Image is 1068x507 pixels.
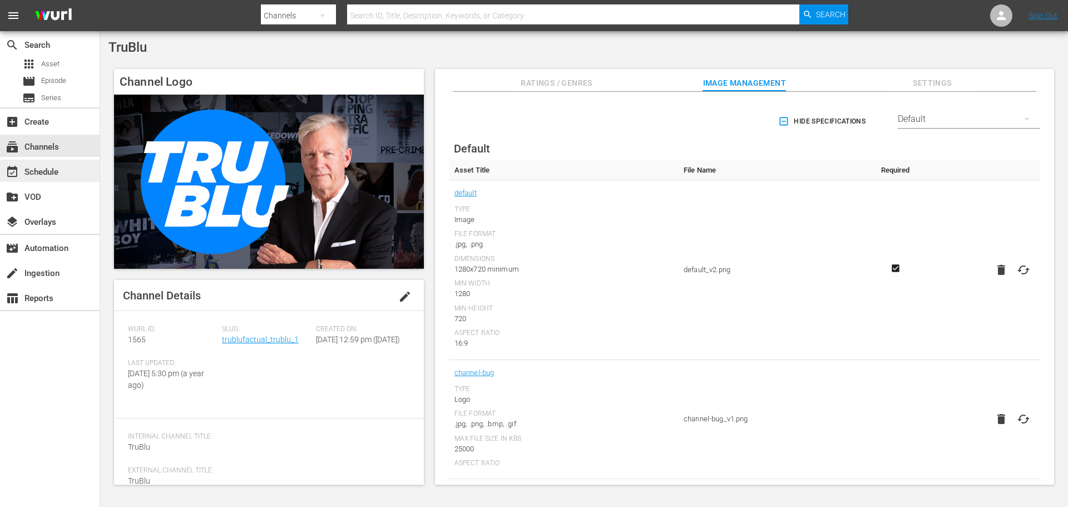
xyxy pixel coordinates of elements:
[6,242,19,255] span: Automation
[128,466,404,475] span: External Channel Title:
[454,394,673,405] div: Logo
[454,485,673,499] span: Bits Tile
[123,289,201,302] span: Channel Details
[316,325,404,334] span: Created On:
[454,385,673,394] div: Type
[7,9,20,22] span: menu
[6,165,19,179] span: Schedule
[6,38,19,52] span: Search
[889,263,902,273] svg: Required
[678,360,871,479] td: channel-bug_v1.png
[128,476,150,485] span: TruBlu
[454,230,673,239] div: File Format
[6,267,19,280] span: Ingestion
[799,4,848,24] button: Search
[27,3,80,29] img: ans4CAIJ8jUAAAAAAAAAAAAAAAAAAAAAAAAgQb4GAAAAAAAAAAAAAAAAAAAAAAAAJMjXAAAAAAAAAAAAAAAAAAAAAAAAgAT5G...
[454,142,490,155] span: Default
[678,160,871,180] th: File Name
[108,40,147,55] span: TruBlu
[454,410,673,419] div: File Format
[128,359,216,368] span: Last Updated:
[454,338,673,349] div: 16:9
[222,335,299,344] a: trublufactual_trublu_1
[454,419,673,430] div: .jpg, .png, .bmp, .gif
[454,279,673,288] div: Min Width
[454,205,673,214] div: Type
[222,325,310,334] span: Slug:
[128,325,216,334] span: Wurl ID:
[678,180,871,360] td: default_v2.png
[515,76,599,90] span: Ratings / Genres
[41,75,66,86] span: Episode
[454,366,495,380] a: channel-bug
[454,304,673,313] div: Min Height
[454,288,673,299] div: 1280
[454,214,673,225] div: Image
[128,442,150,451] span: TruBlu
[114,95,424,269] img: TruBlu
[1029,11,1057,20] a: Sign Out
[6,115,19,129] span: Create
[6,190,19,204] span: VOD
[22,91,36,105] span: Series
[449,160,678,180] th: Asset Title
[891,76,974,90] span: Settings
[6,215,19,229] span: Overlays
[454,459,673,468] div: Aspect Ratio
[816,4,845,24] span: Search
[454,329,673,338] div: Aspect Ratio
[398,290,412,303] span: edit
[41,58,60,70] span: Asset
[898,104,1040,135] div: Default
[22,57,36,71] span: Asset
[454,186,477,200] a: default
[128,335,146,344] span: 1565
[392,283,418,310] button: edit
[454,264,673,275] div: 1280x720 minimum
[776,106,870,137] button: Hide Specifications
[871,160,919,180] th: Required
[454,239,673,250] div: .jpg, .png
[114,69,424,95] h4: Channel Logo
[22,75,36,88] span: Episode
[454,444,673,455] div: 25000
[128,432,404,441] span: Internal Channel Title:
[454,255,673,264] div: Dimensions
[41,92,61,104] span: Series
[703,76,786,90] span: Image Management
[316,335,400,344] span: [DATE] 12:59 pm ([DATE])
[128,369,204,390] span: [DATE] 5:30 pm (a year ago)
[454,313,673,324] div: 720
[6,292,19,305] span: Reports
[6,140,19,154] span: Channels
[454,435,673,444] div: Max File Size In Kbs
[780,116,866,127] span: Hide Specifications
